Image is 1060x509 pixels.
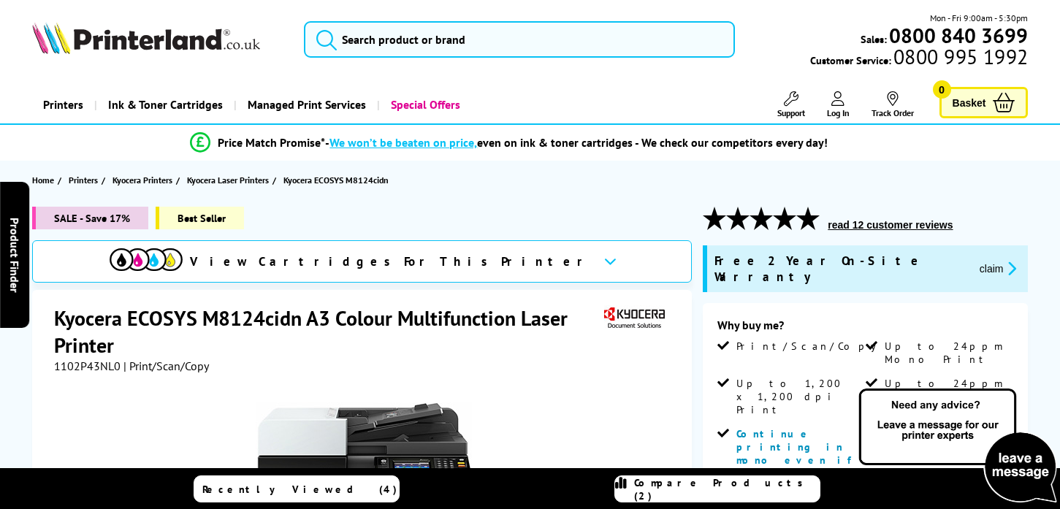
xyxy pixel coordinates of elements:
[156,207,244,229] span: Best Seller
[810,50,1028,67] span: Customer Service:
[885,377,1011,403] span: Up to 24ppm Colour Print
[827,107,850,118] span: Log In
[32,207,148,229] span: SALE - Save 17%
[885,340,1011,366] span: Up to 24ppm Mono Print
[110,248,183,271] img: cmyk-icon.svg
[54,305,601,359] h1: Kyocera ECOSYS M8124cidn A3 Colour Multifunction Laser Printer
[329,135,477,150] span: We won’t be beaten on price,
[855,386,1060,506] img: Open Live Chat window
[234,86,377,123] a: Managed Print Services
[32,172,54,188] span: Home
[202,483,397,496] span: Recently Viewed (4)
[614,475,820,502] a: Compare Products (2)
[377,86,471,123] a: Special Offers
[325,135,828,150] div: - even on ink & toner cartridges - We check our competitors every day!
[187,172,272,188] a: Kyocera Laser Printers
[887,28,1028,42] a: 0800 840 3699
[32,86,94,123] a: Printers
[953,93,986,112] span: Basket
[69,172,98,188] span: Printers
[861,32,887,46] span: Sales:
[94,86,234,123] a: Ink & Toner Cartridges
[113,172,172,188] span: Kyocera Printers
[123,359,209,373] span: | Print/Scan/Copy
[218,135,325,150] span: Price Match Promise*
[777,107,805,118] span: Support
[717,318,1013,340] div: Why buy me?
[777,91,805,118] a: Support
[283,175,389,185] span: Kyocera ECOSYS M8124cidn
[32,172,58,188] a: Home
[933,80,951,99] span: 0
[975,260,1021,277] button: promo-description
[872,91,914,118] a: Track Order
[823,218,957,231] button: read 12 customer reviews
[600,305,668,332] img: Kyocera
[930,11,1028,25] span: Mon - Fri 9:00am - 5:30pm
[187,172,269,188] span: Kyocera Laser Printers
[736,377,863,416] span: Up to 1,200 x 1,200 dpi Print
[108,86,223,123] span: Ink & Toner Cartridges
[891,50,1028,64] span: 0800 995 1992
[939,87,1029,118] a: Basket 0
[714,253,968,285] span: Free 2 Year On-Site Warranty
[889,22,1028,49] b: 0800 840 3699
[7,217,22,292] span: Product Finder
[32,22,286,57] a: Printerland Logo
[827,91,850,118] a: Log In
[7,130,1011,156] li: modal_Promise
[194,475,400,502] a: Recently Viewed (4)
[304,21,735,58] input: Search product or brand
[736,340,887,353] span: Print/Scan/Copy
[190,253,592,269] span: View Cartridges For This Printer
[113,172,176,188] a: Kyocera Printers
[54,359,121,373] span: 1102P43NL0
[634,476,820,502] span: Compare Products (2)
[32,22,260,54] img: Printerland Logo
[69,172,102,188] a: Printers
